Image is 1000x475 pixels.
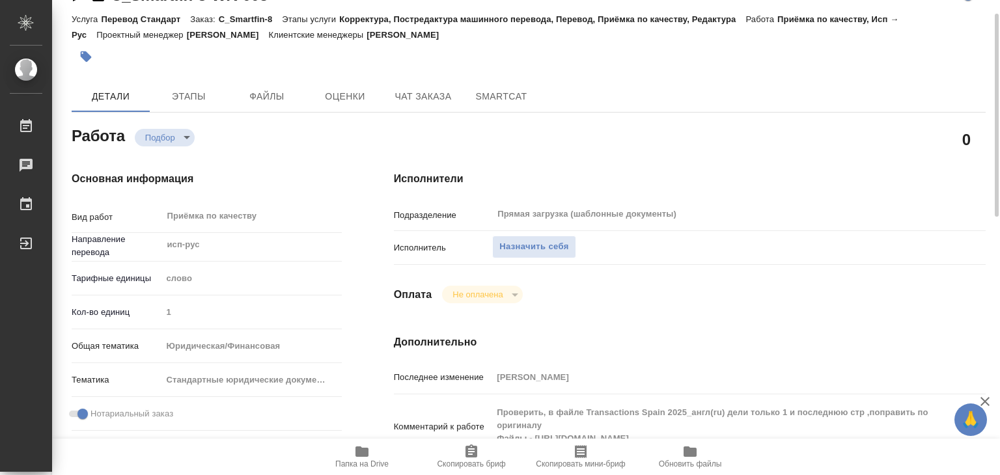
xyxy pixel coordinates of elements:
[392,88,454,105] span: Чат заказа
[72,42,100,71] button: Добавить тэг
[449,289,507,300] button: Не оплачена
[269,30,367,40] p: Клиентские менеджеры
[492,236,576,258] button: Назначить себя
[72,171,342,187] h4: Основная информация
[158,88,220,105] span: Этапы
[659,459,722,468] span: Обновить файлы
[745,14,777,24] p: Работа
[962,128,971,150] h2: 0
[72,123,125,146] h2: Работа
[161,303,342,321] input: Пустое поле
[135,129,195,146] div: Подбор
[72,14,101,24] p: Услуга
[339,14,745,24] p: Корректура, Постредактура машинного перевода, Перевод, Приёмка по качеству, Редактура
[307,439,417,475] button: Папка на Drive
[72,233,161,259] p: Направление перевода
[417,439,526,475] button: Скопировать бриф
[161,335,342,357] div: Юридическая/Финансовая
[394,209,493,222] p: Подразделение
[394,371,493,384] p: Последнее изменение
[442,286,522,303] div: Подбор
[437,459,505,468] span: Скопировать бриф
[190,14,218,24] p: Заказ:
[394,334,986,350] h4: Дополнительно
[536,459,625,468] span: Скопировать мини-бриф
[161,369,342,391] div: Стандартные юридические документы, договоры, уставы
[79,88,142,105] span: Детали
[236,88,298,105] span: Файлы
[72,340,161,353] p: Общая тематика
[394,420,493,433] p: Комментарий к работе
[141,132,179,143] button: Подбор
[470,88,533,105] span: SmartCat
[72,272,161,285] p: Тарифные единицы
[492,401,936,450] textarea: Проверить, в файле Transactions Spain 2025_англ(ru) дели только 1 и последнюю стр ,поправить по о...
[635,439,745,475] button: Обновить файлы
[161,267,342,290] div: слово
[960,406,982,433] span: 🙏
[282,14,339,24] p: Этапы услуги
[314,88,376,105] span: Оценки
[394,241,493,254] p: Исполнитель
[499,239,568,254] span: Назначить себя
[492,368,936,387] input: Пустое поле
[72,306,161,319] p: Кол-во единиц
[90,407,173,420] span: Нотариальный заказ
[72,211,161,224] p: Вид работ
[526,439,635,475] button: Скопировать мини-бриф
[367,30,449,40] p: [PERSON_NAME]
[72,373,161,387] p: Тематика
[96,30,186,40] p: Проектный менеджер
[101,14,190,24] p: Перевод Стандарт
[394,287,432,303] h4: Оплата
[219,14,283,24] p: C_Smartfin-8
[954,403,987,436] button: 🙏
[335,459,389,468] span: Папка на Drive
[394,171,986,187] h4: Исполнители
[187,30,269,40] p: [PERSON_NAME]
